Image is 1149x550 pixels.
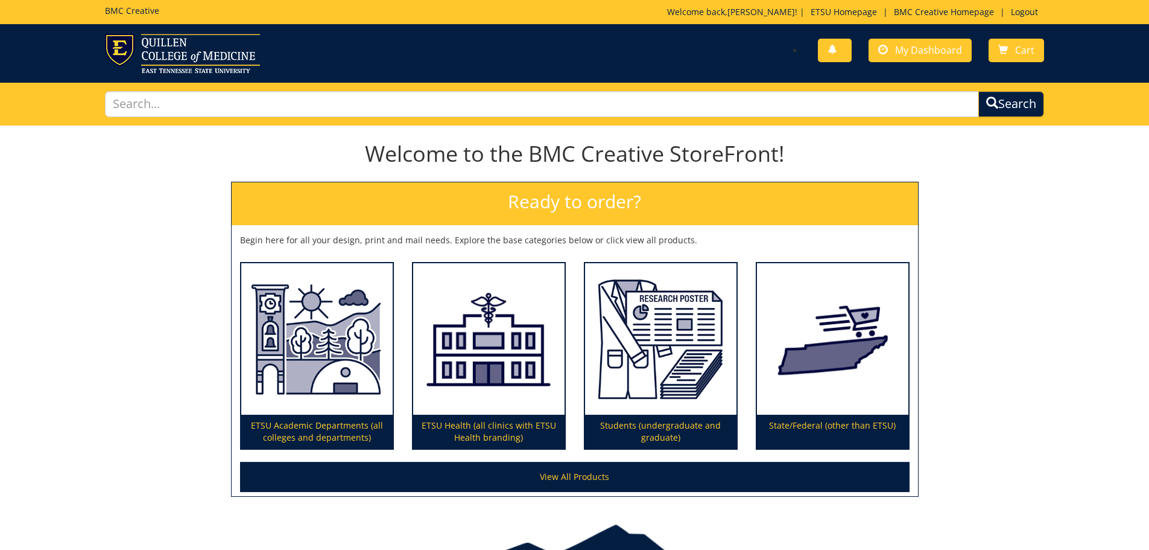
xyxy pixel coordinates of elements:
a: ETSU Homepage [805,6,883,18]
a: ETSU Academic Departments (all colleges and departments) [241,263,393,449]
span: Cart [1015,43,1034,57]
p: Students (undergraduate and graduate) [585,415,736,449]
span: My Dashboard [895,43,962,57]
a: Logout [1005,6,1044,18]
p: State/Federal (other than ETSU) [757,415,908,449]
a: State/Federal (other than ETSU) [757,263,908,449]
h1: Welcome to the BMC Creative StoreFront! [231,142,919,166]
p: Welcome back, ! | | | [667,6,1044,18]
img: ETSU Academic Departments (all colleges and departments) [241,263,393,415]
p: ETSU Health (all clinics with ETSU Health branding) [413,415,565,449]
a: Students (undergraduate and graduate) [585,263,736,449]
img: ETSU logo [105,34,260,73]
a: View All Products [240,462,910,492]
p: ETSU Academic Departments (all colleges and departments) [241,415,393,449]
img: Students (undergraduate and graduate) [585,263,736,415]
input: Search... [105,91,980,117]
img: ETSU Health (all clinics with ETSU Health branding) [413,263,565,415]
a: ETSU Health (all clinics with ETSU Health branding) [413,263,565,449]
a: My Dashboard [869,39,972,62]
p: Begin here for all your design, print and mail needs. Explore the base categories below or click ... [240,234,910,246]
img: State/Federal (other than ETSU) [757,263,908,415]
a: Cart [989,39,1044,62]
h2: Ready to order? [232,182,918,225]
a: BMC Creative Homepage [888,6,1000,18]
a: [PERSON_NAME] [727,6,795,18]
h5: BMC Creative [105,6,159,15]
button: Search [978,91,1044,117]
